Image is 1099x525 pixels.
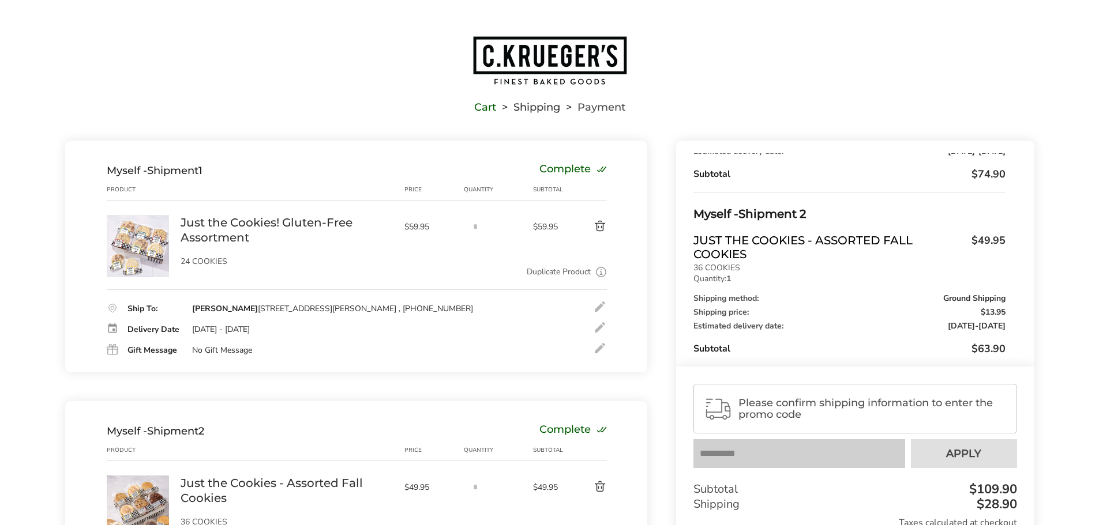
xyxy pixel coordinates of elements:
span: $59.95 [533,221,567,232]
div: Shipping price: [693,308,1005,316]
div: Subtotal [693,167,1005,181]
a: Just the Cookies - Assorted Fall Cookies$49.95 [693,233,1005,261]
span: 2 [198,425,204,437]
span: Please confirm shipping information to enter the promo code [738,397,1006,420]
div: Delivery Date [127,326,181,334]
a: Duplicate Product [527,266,591,278]
div: Shipment 2 [693,205,1005,224]
span: 1 [198,164,202,177]
span: Myself - [693,207,738,221]
div: Shipping method: [693,294,1005,303]
span: Apply [946,448,981,459]
input: Quantity input [464,215,487,238]
span: Myself - [107,425,147,437]
li: Shipping [496,103,560,111]
span: $49.95 [966,233,1006,258]
span: [DATE] [978,320,1006,331]
span: Myself - [107,164,147,177]
div: Product [107,445,181,455]
p: 24 COOKIES [181,258,393,266]
span: [DATE] [948,320,975,331]
div: Subtotal [533,445,567,455]
span: $49.95 [533,482,567,493]
p: Quantity: [693,275,1005,283]
div: $109.90 [966,483,1017,496]
span: Ground Shipping [943,294,1006,303]
button: Delete product [567,220,607,233]
span: $49.95 [404,482,459,493]
div: Subtotal [693,482,1017,497]
button: Apply [911,439,1017,468]
div: Quantity [464,445,533,455]
div: Shipment [107,164,202,177]
div: Product [107,185,181,194]
span: $74.90 [972,167,1006,181]
span: Just the Cookies - Assorted Fall Cookies [693,233,965,261]
a: Go to home page [65,35,1034,86]
div: [DATE] - [DATE] [192,324,250,335]
div: Shipping [693,497,1017,512]
div: $28.90 [974,498,1017,511]
div: Shipment [107,425,204,437]
input: Quantity input [464,475,487,498]
div: Quantity [464,185,533,194]
strong: [PERSON_NAME] [192,303,258,314]
img: Just the Cookies! Gluten-Free Assortment [107,215,169,277]
span: - [948,322,1006,330]
span: Payment [577,103,625,111]
p: 36 COOKIES [693,264,1005,272]
div: Complete [539,425,607,437]
div: Price [404,445,464,455]
a: Just the Cookies - Assorted Fall Cookies [181,475,393,505]
span: $59.95 [404,221,459,232]
span: - [948,148,1006,156]
a: Just the Cookies - Assorted Fall Cookies [107,475,169,486]
div: Subtotal [533,185,567,194]
span: $13.95 [981,308,1006,316]
div: Estimated delivery date: [693,322,1005,330]
a: Just the Cookies! Gluten-Free Assortment [107,214,169,225]
div: [STREET_ADDRESS][PERSON_NAME] , [PHONE_NUMBER] [192,304,473,314]
div: Ship To: [127,305,181,313]
a: Cart [474,103,496,111]
div: Estimated delivery date: [693,148,1005,156]
span: $63.90 [972,342,1006,356]
div: Price [404,185,464,194]
div: Complete [539,164,607,177]
div: Gift Message [127,346,181,354]
button: Delete product [567,480,607,494]
div: Subtotal [693,342,1005,356]
strong: 1 [726,273,731,284]
a: Just the Cookies! Gluten-Free Assortment [181,215,393,245]
div: No Gift Message [192,345,252,356]
img: C.KRUEGER'S [472,35,628,86]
